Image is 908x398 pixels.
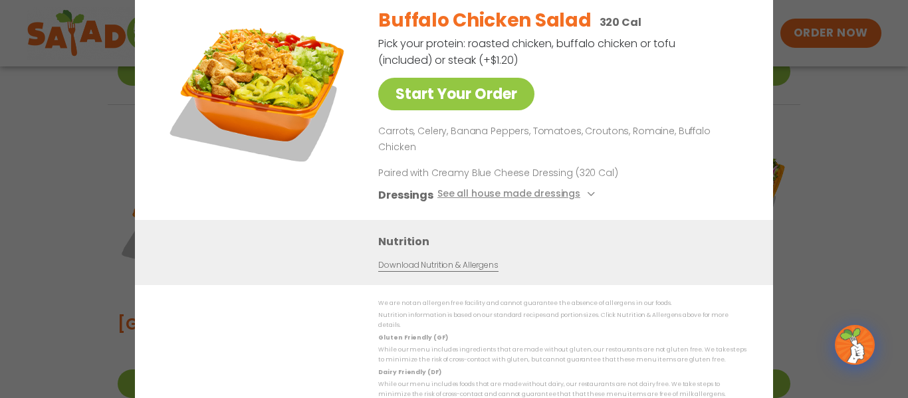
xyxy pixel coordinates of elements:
p: Carrots, Celery, Banana Peppers, Tomatoes, Croutons, Romaine, Buffalo Chicken [378,124,741,155]
h3: Dressings [378,186,433,203]
a: Download Nutrition & Allergens [378,258,498,271]
h2: Buffalo Chicken Salad [378,7,591,35]
img: wpChatIcon [836,326,873,363]
a: Start Your Order [378,78,534,110]
p: We are not an allergen free facility and cannot guarantee the absence of allergens in our foods. [378,298,746,308]
p: 320 Cal [600,14,641,31]
h3: Nutrition [378,233,753,249]
p: Paired with Creamy Blue Cheese Dressing (320 Cal) [378,165,624,179]
strong: Dairy Friendly (DF) [378,367,441,375]
button: See all house made dressings [437,186,599,203]
p: Nutrition information is based on our standard recipes and portion sizes. Click Nutrition & Aller... [378,310,746,331]
strong: Gluten Friendly (GF) [378,333,447,341]
p: While our menu includes ingredients that are made without gluten, our restaurants are not gluten ... [378,345,746,365]
p: Pick your protein: roasted chicken, buffalo chicken or tofu (included) or steak (+$1.20) [378,35,677,68]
